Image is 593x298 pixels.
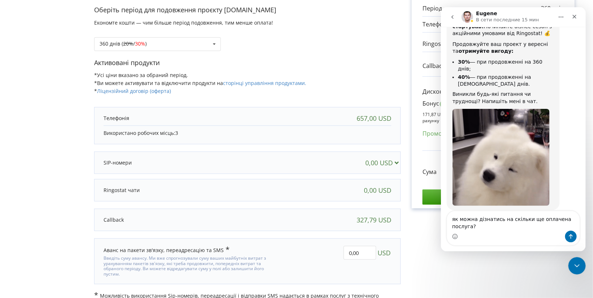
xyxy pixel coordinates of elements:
[422,40,463,48] p: Ringostat чати
[104,254,279,277] div: Введіть суму авансу. Ми вже спрогнозували суму ваших майбутніх витрат з урахуванням пакетів зв'яз...
[104,246,230,254] div: Аванс на пакети зв'язку, переадресацію та SMS
[422,99,439,108] p: Бонус
[378,246,391,260] span: USD
[94,72,188,78] span: *Усі ціни вказано за обраний період.
[104,216,124,223] p: Callback
[104,159,132,166] p: SIP-номери
[422,111,564,124] p: 171,87 USD бонусів стануть доступні через 270 днів після оплати рахунку
[441,7,586,251] iframe: Intercom live chat
[422,4,442,13] p: Період
[104,129,391,137] p: Використано робочих місць:
[422,190,564,205] input: Перейти до оплати
[357,216,391,223] div: 327,79 USD
[104,115,129,122] p: Телефонія
[568,257,586,274] iframe: Intercom live chat
[541,4,564,13] p: 360 днів
[422,20,451,29] p: Телефонія
[94,5,401,15] p: Оберіть період для подовження проєкту [DOMAIN_NAME]
[422,168,437,176] p: Сума
[97,88,171,94] a: Ліцензійний договір (оферта)
[422,62,445,70] p: Callback
[364,187,391,194] div: 0,00 USD
[365,159,402,166] div: 0,00 USD
[94,19,273,26] span: Економте кошти — чим більше період подовження, тим менше оплата!
[175,129,178,136] span: 3
[94,58,401,68] p: Активовані продукти
[100,41,147,46] div: 360 днів ( / )
[223,80,306,86] a: сторінці управління продуктами.
[422,129,452,138] p: Промокод
[422,88,446,96] p: Дисконт
[104,187,140,194] p: Ringostat чати
[357,115,391,122] div: 657,00 USD
[123,40,133,47] s: 20%
[94,80,306,86] span: *Ви можете активувати та відключити продукти на
[135,40,145,47] span: 30%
